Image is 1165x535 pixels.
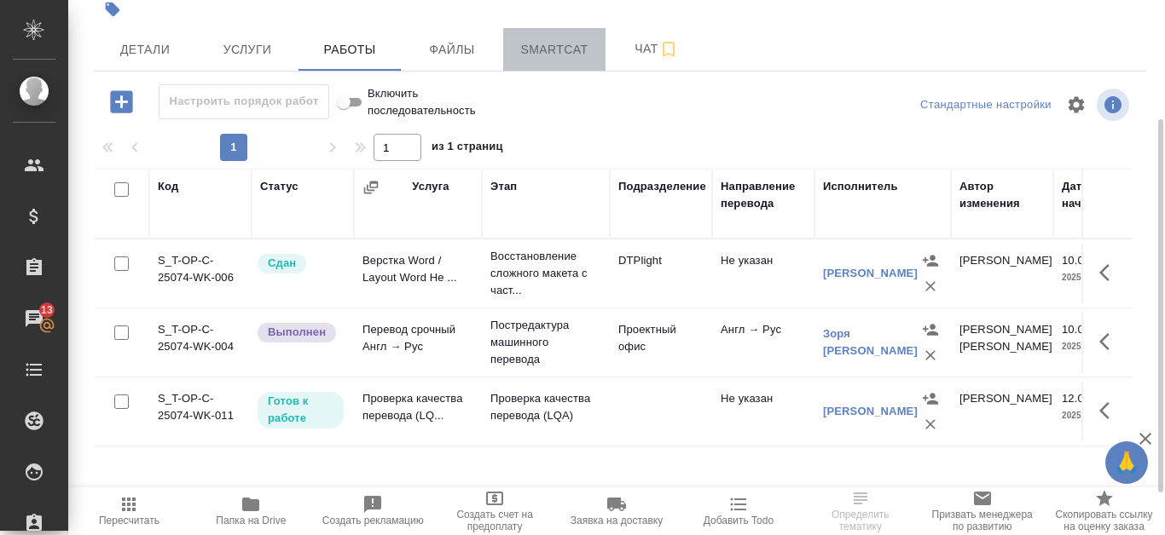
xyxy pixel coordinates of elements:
button: Создать рекламацию [312,487,434,535]
td: Перевод срочный Англ → Рус [354,313,482,372]
button: Определить тематику [799,487,921,535]
button: Здесь прячутся важные кнопки [1089,252,1130,293]
p: Проверка качества перевода (LQA) [490,390,601,424]
td: Не указан [712,382,814,441]
span: Заявка на доставку [571,515,663,526]
div: Исполнитель завершил работу [256,321,345,344]
p: 2025 [1062,407,1130,424]
span: Папка на Drive [216,515,286,526]
td: S_T-OP-C-25074-WK-006 [149,244,252,303]
div: Исполнитель [823,178,898,195]
span: Чат [616,38,698,60]
button: Призвать менеджера по развитию [921,487,1043,535]
button: Заявка на доставку [556,487,678,535]
span: Включить последовательность [368,85,476,119]
p: 2025 [1062,338,1130,355]
div: Направление перевода [721,178,806,212]
button: Создать счет на предоплату [434,487,556,535]
div: Услуга [412,178,449,195]
p: Постредактура машинного перевода [490,317,601,368]
div: Этап [490,178,517,195]
button: Добавить Todo [677,487,799,535]
span: Файлы [411,39,493,60]
div: split button [916,92,1056,118]
span: Создать рекламацию [322,515,424,526]
div: Дата начала [1062,178,1130,212]
span: Детали [104,39,186,60]
button: Здесь прячутся важные кнопки [1089,390,1130,431]
button: Удалить [918,342,943,368]
p: 10.09, [1062,323,1093,336]
p: Выполнен [268,324,326,341]
td: [PERSON_NAME] [PERSON_NAME] [951,313,1053,372]
p: 12.09, [1062,392,1093,405]
span: Smartcat [513,39,595,60]
div: Менеджер проверил работу исполнителя, передает ее на следующий этап [256,252,345,275]
div: Исполнитель может приступить к работе [256,390,345,430]
button: Сгруппировать [362,179,380,196]
button: Удалить [918,411,943,437]
button: Удалить [918,273,943,299]
td: DTPlight [610,244,712,303]
span: 13 [31,302,63,319]
button: Добавить работу [98,84,145,119]
td: [PERSON_NAME] [951,244,1053,303]
button: Пересчитать [68,487,190,535]
p: Сдан [268,255,296,272]
div: Код [158,178,178,195]
a: [PERSON_NAME] [823,405,918,417]
td: Англ → Рус [712,313,814,372]
button: Назначить [918,386,943,411]
a: Зоря [PERSON_NAME] [823,327,918,357]
span: Пересчитать [99,515,159,526]
span: Скопировать ссылку на оценку заказа [1053,509,1155,532]
p: Восстановление сложного макета с част... [490,248,601,299]
td: S_T-OP-C-25074-WK-011 [149,382,252,441]
td: Проверка качества перевода (LQ... [354,382,482,441]
div: Статус [260,178,298,195]
div: Подразделение [618,178,706,195]
button: 🙏 [1105,441,1148,484]
span: Посмотреть информацию [1097,89,1133,121]
button: Назначить [918,248,943,273]
span: 🙏 [1112,445,1141,480]
button: Скопировать ссылку на оценку заказа [1043,487,1165,535]
span: Добавить Todo [704,515,774,526]
span: из 1 страниц [432,136,503,161]
p: Готов к работе [268,393,333,427]
span: Работы [309,39,391,60]
td: Верстка Word / Layout Word Не ... [354,244,482,303]
span: Создать счет на предоплату [444,509,546,532]
span: Услуги [206,39,288,60]
td: Не указан [712,244,814,303]
p: 10.09, [1062,254,1093,267]
button: Здесь прячутся важные кнопки [1089,321,1130,362]
td: [PERSON_NAME] [951,382,1053,441]
a: 13 [4,297,64,340]
span: Определить тематику [809,509,911,532]
a: [PERSON_NAME] [823,267,918,279]
td: Проектный офис [610,313,712,372]
div: Автор изменения [959,178,1045,212]
p: 2025 [1062,269,1130,286]
svg: Подписаться [658,39,679,60]
button: Папка на Drive [190,487,312,535]
span: Настроить таблицу [1056,84,1097,125]
td: S_T-OP-C-25074-WK-004 [149,313,252,372]
span: Призвать менеджера по развитию [931,509,1033,532]
button: Назначить [918,317,943,342]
